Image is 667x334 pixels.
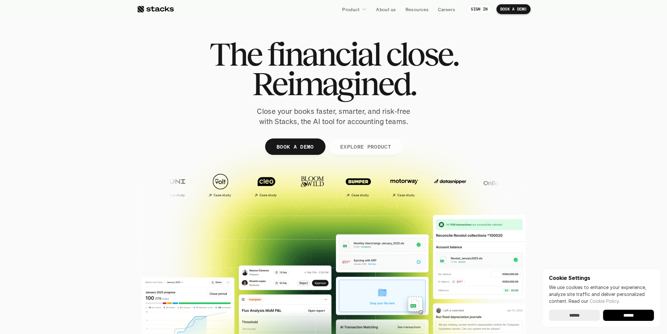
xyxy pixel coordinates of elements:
[252,69,415,98] span: Reimagined.
[376,6,396,13] p: About us
[383,170,426,200] a: Case study
[252,106,416,127] p: Close your books faster, smarter, and risk-free with Stacks, the AI tool for accounting teams.
[337,170,380,200] a: Case study
[372,3,400,15] a: About us
[467,4,491,14] a: SIGN IN
[267,39,380,69] span: financial
[471,7,488,11] p: SIGN IN
[199,170,242,200] a: Case study
[397,193,414,197] h2: Case study
[213,193,231,197] h2: Case study
[328,138,402,155] a: EXPLORE PRODUCT
[351,193,368,197] h2: Case study
[569,298,620,304] span: Read our .
[438,6,455,13] p: Careers
[245,170,288,200] a: Case study
[276,142,314,151] p: BOOK A DEMO
[209,39,261,69] span: The
[590,298,619,304] a: Cookie Policy
[549,275,654,281] p: Cookie Settings
[153,170,196,200] a: Case study
[340,142,391,151] p: EXPLORE PRODUCT
[500,7,527,11] p: BOOK A DEMO
[342,6,360,13] p: Product
[77,152,106,157] a: Privacy Policy
[259,193,277,197] h2: Case study
[386,39,458,69] span: close.
[496,4,531,14] a: BOOK A DEMO
[265,138,325,155] a: BOOK A DEMO
[549,284,654,304] p: We use cookies to enhance your experience, analyze site traffic and deliver personalized content.
[434,3,459,15] a: Careers
[401,3,432,15] a: Resources
[167,193,185,197] h2: Case study
[405,6,428,13] p: Resources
